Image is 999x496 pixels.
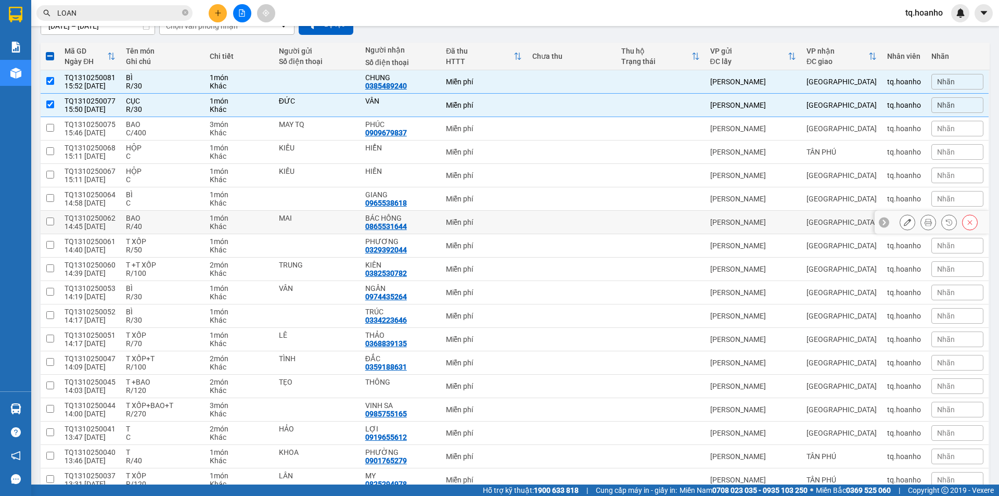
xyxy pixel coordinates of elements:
div: TQ1310250077 [65,97,116,105]
div: 1 món [210,190,268,199]
div: 14:17 [DATE] [65,339,116,348]
div: [PERSON_NAME] [710,265,796,273]
div: Khác [210,339,268,348]
div: Chưa thu [532,52,611,60]
div: tq.hoanho [887,148,921,156]
div: 14:17 [DATE] [65,316,116,324]
div: TQ1310250053 [65,284,116,292]
div: [GEOGRAPHIC_DATA] [806,429,877,437]
div: BAO [126,214,199,222]
div: KIỀU [279,167,355,175]
span: Nhãn [937,241,955,250]
div: ĐỨC [279,97,355,105]
div: Khác [210,386,268,395]
div: 14:39 [DATE] [65,269,116,277]
div: T XỐP+BAO+T [126,401,199,410]
div: 1 món [210,331,268,339]
div: 1 món [210,73,268,82]
img: logo-vxr [9,7,22,22]
span: | [586,485,588,496]
div: KIÊN [365,261,436,269]
span: question-circle [11,427,21,437]
span: file-add [238,9,246,17]
div: Khác [210,129,268,137]
div: TÂN PHÚ [806,476,877,484]
div: [GEOGRAPHIC_DATA] [806,382,877,390]
div: R/70 [126,339,199,348]
div: 0909679837 [365,129,407,137]
div: 1 món [210,167,268,175]
div: [GEOGRAPHIC_DATA] [806,101,877,109]
div: 15:50 [DATE] [65,105,116,113]
div: Số điện thoại [365,58,436,67]
div: [PERSON_NAME] [710,335,796,344]
div: C/400 [126,129,199,137]
div: T +T XỐP [126,261,199,269]
div: Khác [210,175,268,184]
th: Toggle SortBy [616,43,705,70]
th: Toggle SortBy [441,43,527,70]
div: [GEOGRAPHIC_DATA] [806,78,877,86]
div: Miễn phí [446,405,522,414]
div: tq.hoanho [887,335,921,344]
div: 0359188631 [365,363,407,371]
div: ĐC lấy [710,57,788,66]
div: [PERSON_NAME] [710,195,796,203]
input: Tìm tên, số ĐT hoặc mã đơn [57,7,180,19]
div: T +BAO [126,378,199,386]
div: T [126,425,199,433]
div: 1 món [210,214,268,222]
div: [GEOGRAPHIC_DATA] [99,9,205,32]
div: VINH SA [365,401,436,410]
div: [PERSON_NAME] [710,452,796,461]
div: Miễn phí [446,101,522,109]
span: tq.hoanho [897,6,951,19]
div: Khác [210,152,268,160]
span: aim [262,9,270,17]
span: Miền Bắc [816,485,891,496]
div: TQ1310250068 [65,144,116,152]
button: plus [209,4,227,22]
div: C [126,199,199,207]
div: Sửa đơn hàng [900,214,915,230]
div: [PERSON_NAME] [710,148,796,156]
div: Miễn phí [446,452,522,461]
div: 14:45 [DATE] [65,222,116,231]
span: message [11,474,21,484]
div: VP gửi [710,47,788,55]
div: Khác [210,199,268,207]
div: ĐC giao [806,57,868,66]
span: caret-down [979,8,989,18]
div: TQ1310250064 [65,190,116,199]
div: [PERSON_NAME] [710,288,796,297]
div: [PERSON_NAME] [710,101,796,109]
div: tq.hoanho [887,288,921,297]
div: Khác [210,480,268,488]
div: TRÚC [365,308,436,316]
div: TQ1310250041 [65,425,116,433]
div: R/100 [126,269,199,277]
div: Tên món [126,47,199,55]
div: 0368839135 [365,339,407,348]
div: [GEOGRAPHIC_DATA] [806,195,877,203]
div: tq.hoanho [887,405,921,414]
div: R/120 [126,386,199,395]
th: Toggle SortBy [59,43,121,70]
div: 14:40 [DATE] [65,246,116,254]
div: [GEOGRAPHIC_DATA] [806,265,877,273]
span: Nhãn [937,359,955,367]
div: PHƯƠNG [365,237,436,246]
div: Khác [210,246,268,254]
div: 15:11 [DATE] [65,152,116,160]
span: notification [11,451,21,461]
div: C [126,433,199,441]
div: [GEOGRAPHIC_DATA] [806,405,877,414]
div: tq.hoanho [887,78,921,86]
div: HIỀN [365,167,436,175]
div: TQ1310250061 [65,237,116,246]
div: 0329392044 [365,246,407,254]
div: LÂN [279,472,355,480]
div: 15:52 [DATE] [65,82,116,90]
th: Toggle SortBy [801,43,882,70]
div: TQ1310250051 [65,331,116,339]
